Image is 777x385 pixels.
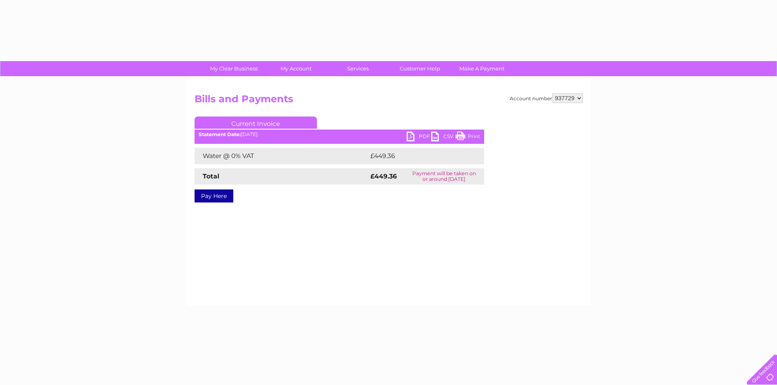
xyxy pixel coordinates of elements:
[448,61,516,76] a: Make A Payment
[195,93,583,109] h2: Bills and Payments
[195,117,317,129] a: Current Invoice
[368,148,470,164] td: £449.36
[510,93,583,103] div: Account number
[386,61,454,76] a: Customer Help
[195,132,484,137] div: [DATE]
[456,132,480,143] a: Print
[370,172,397,180] strong: £449.36
[195,148,368,164] td: Water @ 0% VAT
[203,172,219,180] strong: Total
[199,131,241,137] b: Statement Date:
[407,132,431,143] a: PDF
[200,61,268,76] a: My Clear Business
[431,132,456,143] a: CSV
[195,189,233,202] a: Pay Here
[404,168,484,185] td: Payment will be taken on or around [DATE]
[324,61,392,76] a: Services
[262,61,330,76] a: My Account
